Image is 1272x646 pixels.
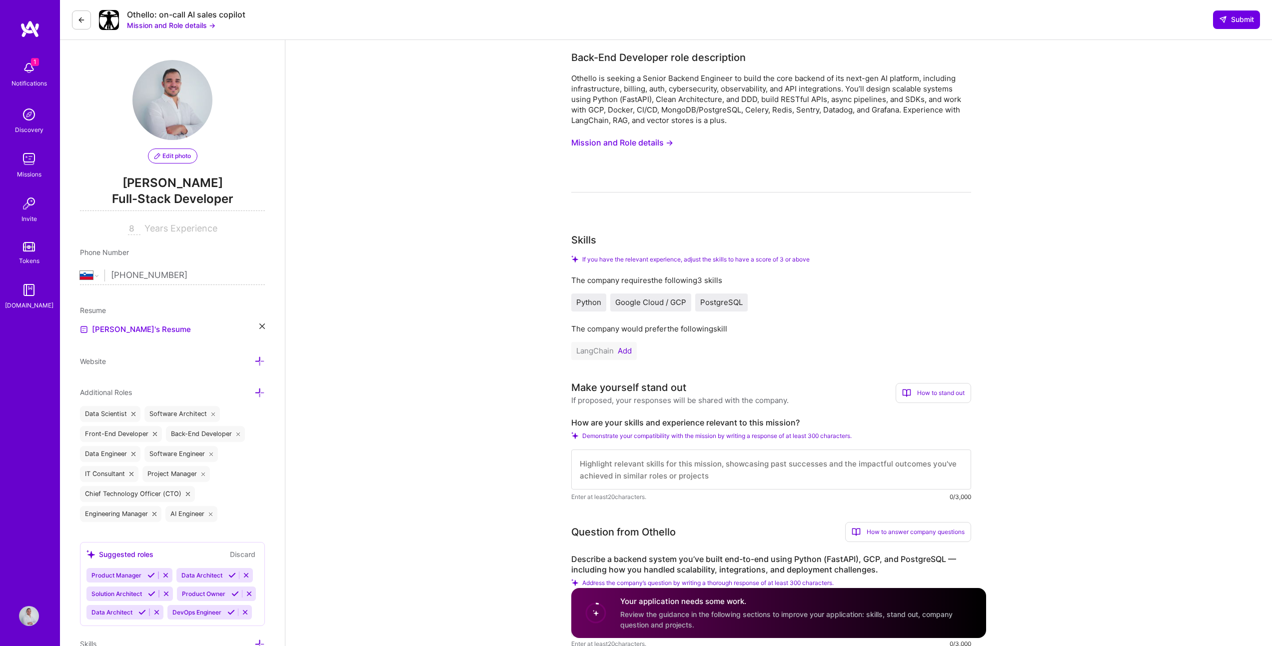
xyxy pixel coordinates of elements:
[620,596,974,607] h4: Your application needs some work.
[245,590,253,597] i: Reject
[259,323,265,329] i: icon Close
[571,524,676,539] div: Question from Othello
[99,10,119,30] img: Company Logo
[227,608,235,616] i: Accept
[80,175,265,190] span: [PERSON_NAME]
[571,232,596,247] div: Skills
[153,432,157,436] i: icon Close
[86,550,95,558] i: icon SuggestedTeams
[77,16,85,24] i: icon LeftArrowDark
[80,190,265,211] span: Full-Stack Developer
[620,610,953,629] span: Review the guidance in the following sections to improve your application: skills, stand out, com...
[571,275,971,285] div: The company requires the following 3 skills
[132,60,212,140] img: User Avatar
[91,608,132,616] span: Data Architect
[80,325,88,333] img: Resume
[153,608,160,616] i: Reject
[128,223,140,235] input: XX
[618,347,632,355] button: Add
[142,466,210,482] div: Project Manager
[186,492,190,496] i: icon Close
[131,412,135,416] i: icon Close
[80,426,162,442] div: Front-End Developer
[582,255,810,263] span: If you have the relevant experience, adjust the skills to have a score of 3 or above
[20,20,40,38] img: logo
[144,406,220,422] div: Software Architect
[209,512,213,516] i: icon Close
[111,261,265,290] input: +1 (000) 000-0000
[1213,10,1260,28] button: Submit
[19,606,39,626] img: User Avatar
[241,608,249,616] i: Reject
[571,395,789,405] div: If proposed, your responses will be shared with the company.
[162,590,170,597] i: Reject
[211,412,215,416] i: icon Close
[1219,14,1254,24] span: Submit
[571,432,578,439] i: Check
[571,323,971,334] div: The company would prefer the following skill
[571,255,578,262] i: Check
[896,383,971,403] div: How to stand out
[182,590,225,597] span: Product Owner
[148,590,155,597] i: Accept
[209,452,213,456] i: icon Close
[17,169,41,179] div: Missions
[19,280,39,300] img: guide book
[571,579,578,586] i: Check
[19,149,39,169] img: teamwork
[615,297,686,307] span: Google Cloud / GCP
[138,608,146,616] i: Accept
[5,300,53,310] div: [DOMAIN_NAME]
[571,133,673,152] button: Mission and Role details →
[31,58,39,66] span: 1
[571,491,646,502] span: Enter at least 20 characters.
[80,323,191,335] a: [PERSON_NAME]'s Resume
[571,380,686,395] div: Make yourself stand out
[571,554,971,575] label: Describe a backend system you’ve built end-to-end using Python (FastAPI), GCP, and PostgreSQL — i...
[165,506,218,522] div: AI Engineer
[201,472,205,476] i: icon Close
[228,571,236,579] i: Accept
[571,417,971,428] label: How are your skills and experience relevant to this mission?
[80,357,106,365] span: Website
[129,472,133,476] i: icon Close
[852,527,861,536] i: icon BookOpen
[242,571,250,579] i: Reject
[91,571,141,579] span: Product Manager
[147,571,155,579] i: Accept
[80,446,140,462] div: Data Engineer
[19,255,39,266] div: Tokens
[154,153,160,159] i: icon PencilPurple
[19,104,39,124] img: discovery
[231,590,239,597] i: Accept
[86,549,153,559] div: Suggested roles
[845,522,971,542] div: How to answer company questions
[236,432,240,436] i: icon Close
[571,73,971,125] div: Othello is seeking a Senior Backend Engineer to build the core backend of its next-gen AI platfor...
[15,124,43,135] div: Discovery
[902,388,911,397] i: icon BookOpen
[23,242,35,251] img: tokens
[181,571,222,579] span: Data Architect
[571,50,746,65] div: Back-End Developer role description
[80,248,129,256] span: Phone Number
[144,446,218,462] div: Software Engineer
[127,9,245,20] div: Othello: on-call AI sales copilot
[227,548,258,560] button: Discard
[148,148,197,163] button: Edit photo
[152,512,156,516] i: icon Close
[16,606,41,626] a: User Avatar
[127,20,215,30] button: Mission and Role details →
[950,491,971,502] div: 0/3,000
[576,346,614,355] span: LangChain
[80,406,140,422] div: Data Scientist
[166,426,245,442] div: Back-End Developer
[80,306,106,314] span: Resume
[21,213,37,224] div: Invite
[582,579,834,586] span: Address the company’s question by writing a thorough response of at least 300 characters.
[144,223,217,233] span: Years Experience
[576,297,601,307] span: Python
[700,297,743,307] span: PostgreSQL
[80,466,138,482] div: IT Consultant
[172,608,221,616] span: DevOps Engineer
